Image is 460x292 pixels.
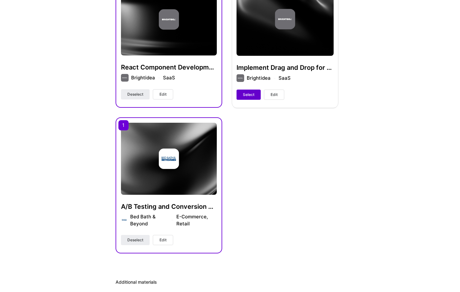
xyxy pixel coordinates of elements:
[127,91,143,97] span: Deselect
[130,213,217,227] div: Bed Bath & Beyond E-Commerce, Retail
[121,89,150,99] button: Deselect
[121,123,217,195] img: cover
[153,89,173,99] button: Edit
[243,92,254,98] span: Select
[153,235,173,245] button: Edit
[131,74,175,81] div: Brightidea SaaS
[271,92,278,98] span: Edit
[121,74,129,82] img: Company logo
[121,235,150,245] button: Deselect
[237,90,261,100] button: Select
[159,9,179,30] img: Company logo
[159,91,166,97] span: Edit
[116,279,338,285] div: Additional materials
[121,63,217,71] h4: React Component Development and Dashboard Responsiveness
[121,202,217,211] h4: A/B Testing and Conversion Optimization
[159,149,179,169] img: Company logo
[127,237,143,243] span: Deselect
[159,237,166,243] span: Edit
[121,216,128,223] img: Company logo
[264,90,284,100] button: Edit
